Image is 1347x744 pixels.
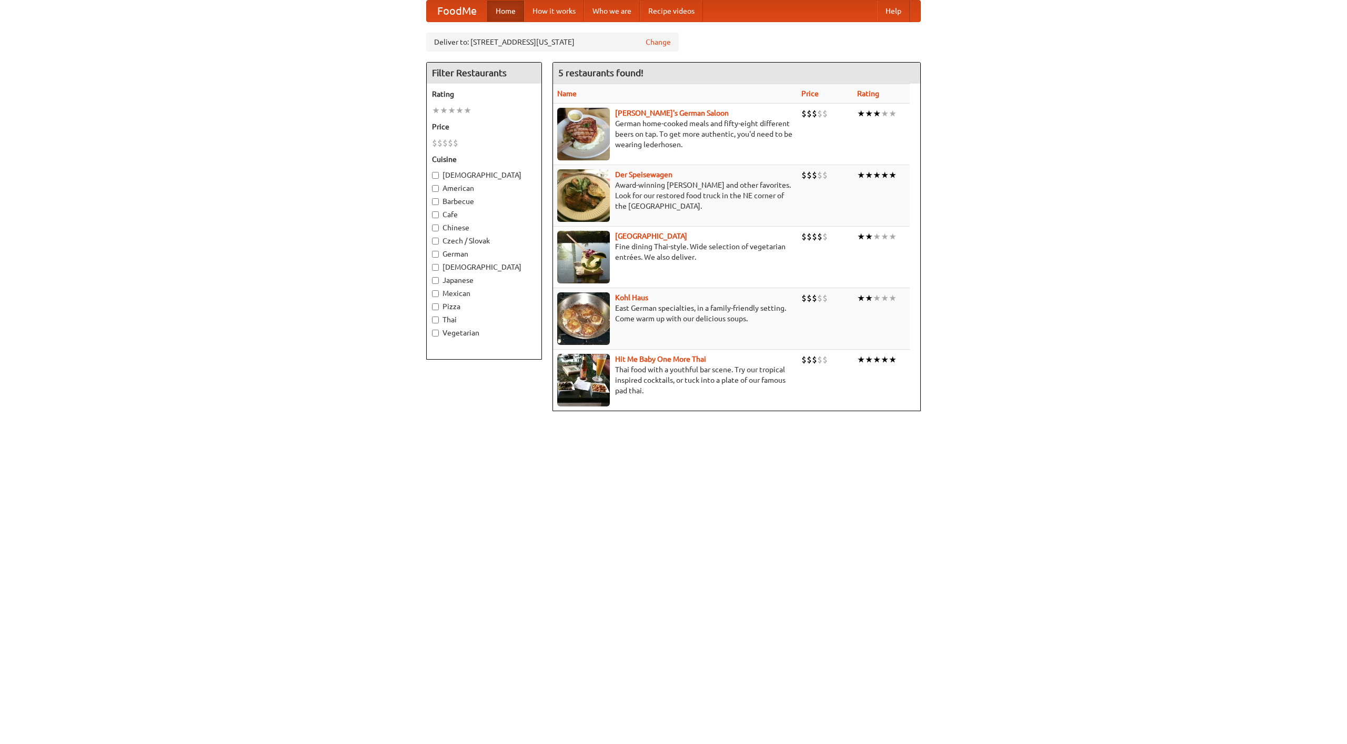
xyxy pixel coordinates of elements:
input: Czech / Slovak [432,238,439,244]
input: Thai [432,317,439,323]
input: [DEMOGRAPHIC_DATA] [432,172,439,179]
a: [GEOGRAPHIC_DATA] [615,232,687,240]
input: Vegetarian [432,330,439,337]
label: Cafe [432,209,536,220]
li: ★ [448,105,456,116]
p: Thai food with a youthful bar scene. Try our tropical inspired cocktails, or tuck into a plate of... [557,364,793,396]
p: German home-cooked meals and fifty-eight different beers on tap. To get more authentic, you'd nee... [557,118,793,150]
label: Czech / Slovak [432,236,536,246]
p: Award-winning [PERSON_NAME] and other favorites. Look for our restored food truck in the NE corne... [557,180,793,211]
input: Chinese [432,225,439,231]
li: ★ [889,354,897,365]
li: $ [807,354,812,365]
input: Mexican [432,290,439,297]
li: ★ [432,105,440,116]
label: [DEMOGRAPHIC_DATA] [432,170,536,180]
a: Der Speisewagen [615,170,672,179]
ng-pluralize: 5 restaurants found! [558,68,644,78]
label: Thai [432,314,536,325]
label: American [432,183,536,193]
li: $ [817,292,822,304]
input: German [432,251,439,258]
li: ★ [857,292,865,304]
li: ★ [456,105,464,116]
li: $ [822,231,828,242]
img: satay.jpg [557,231,610,283]
li: ★ [881,108,889,119]
li: ★ [440,105,448,116]
h5: Price [432,121,536,132]
a: Change [646,37,671,47]
input: Cafe [432,211,439,218]
a: FoodMe [427,1,487,22]
li: $ [807,169,812,181]
li: ★ [857,169,865,181]
li: $ [817,231,822,242]
li: ★ [881,292,889,304]
label: Pizza [432,301,536,312]
li: $ [437,137,443,149]
a: Price [801,89,819,98]
label: Barbecue [432,196,536,207]
label: German [432,249,536,259]
li: ★ [865,169,873,181]
li: ★ [857,354,865,365]
li: ★ [865,108,873,119]
li: ★ [873,231,881,242]
li: $ [812,354,817,365]
li: $ [807,231,812,242]
li: $ [817,108,822,119]
li: ★ [889,169,897,181]
li: $ [801,169,807,181]
a: Hit Me Baby One More Thai [615,355,706,363]
p: Fine dining Thai-style. Wide selection of vegetarian entrées. We also deliver. [557,241,793,262]
a: Kohl Haus [615,293,648,302]
a: Name [557,89,577,98]
input: Pizza [432,303,439,310]
li: $ [812,108,817,119]
img: kohlhaus.jpg [557,292,610,345]
li: ★ [865,354,873,365]
p: East German specialties, in a family-friendly setting. Come warm up with our delicious soups. [557,303,793,324]
label: Japanese [432,275,536,286]
h4: Filter Restaurants [427,63,541,84]
li: ★ [881,231,889,242]
li: $ [822,169,828,181]
li: ★ [881,354,889,365]
li: ★ [464,105,471,116]
li: ★ [889,108,897,119]
li: $ [801,292,807,304]
h5: Cuisine [432,154,536,165]
label: [DEMOGRAPHIC_DATA] [432,262,536,272]
li: ★ [873,354,881,365]
li: $ [807,292,812,304]
li: $ [801,108,807,119]
li: $ [448,137,453,149]
li: $ [822,354,828,365]
input: Barbecue [432,198,439,205]
li: $ [812,292,817,304]
li: ★ [873,292,881,304]
li: ★ [889,231,897,242]
a: Who we are [584,1,640,22]
img: esthers.jpg [557,108,610,160]
li: $ [822,292,828,304]
li: $ [807,108,812,119]
a: [PERSON_NAME]'s German Saloon [615,109,729,117]
a: Help [877,1,910,22]
li: ★ [881,169,889,181]
li: ★ [857,231,865,242]
a: Home [487,1,524,22]
label: Mexican [432,288,536,299]
li: $ [817,169,822,181]
li: $ [817,354,822,365]
li: $ [812,169,817,181]
input: Japanese [432,277,439,284]
input: American [432,185,439,192]
li: ★ [865,231,873,242]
